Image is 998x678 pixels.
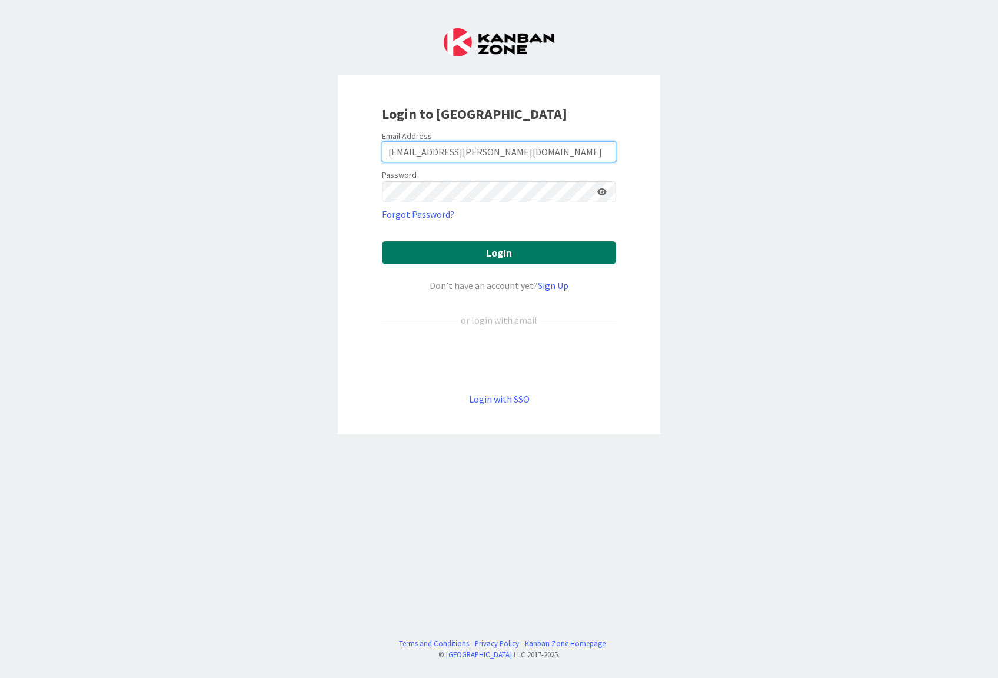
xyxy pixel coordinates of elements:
[469,393,530,405] a: Login with SSO
[382,207,454,221] a: Forgot Password?
[382,278,616,293] div: Don’t have an account yet?
[538,280,568,291] a: Sign Up
[393,649,606,660] div: © LLC 2017- 2025 .
[382,169,417,181] label: Password
[475,638,519,649] a: Privacy Policy
[376,347,622,373] iframe: Botão "Fazer login com o Google"
[399,638,469,649] a: Terms and Conditions
[382,131,432,141] label: Email Address
[444,28,554,56] img: Kanban Zone
[446,650,512,659] a: [GEOGRAPHIC_DATA]
[382,105,567,123] b: Login to [GEOGRAPHIC_DATA]
[525,638,606,649] a: Kanban Zone Homepage
[382,241,616,264] button: Login
[458,313,540,327] div: or login with email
